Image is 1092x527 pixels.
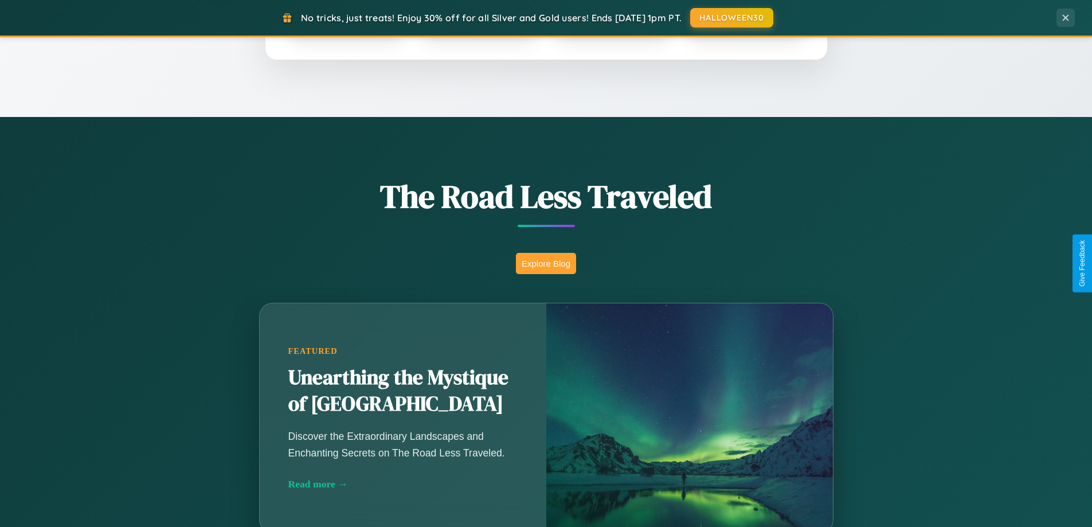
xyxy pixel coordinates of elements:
[690,8,773,28] button: HALLOWEEN30
[288,346,518,356] div: Featured
[288,365,518,417] h2: Unearthing the Mystique of [GEOGRAPHIC_DATA]
[516,253,576,274] button: Explore Blog
[301,12,682,24] span: No tricks, just treats! Enjoy 30% off for all Silver and Gold users! Ends [DATE] 1pm PT.
[288,478,518,490] div: Read more →
[288,428,518,460] p: Discover the Extraordinary Landscapes and Enchanting Secrets on The Road Less Traveled.
[1078,240,1086,287] div: Give Feedback
[202,174,890,218] h1: The Road Less Traveled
